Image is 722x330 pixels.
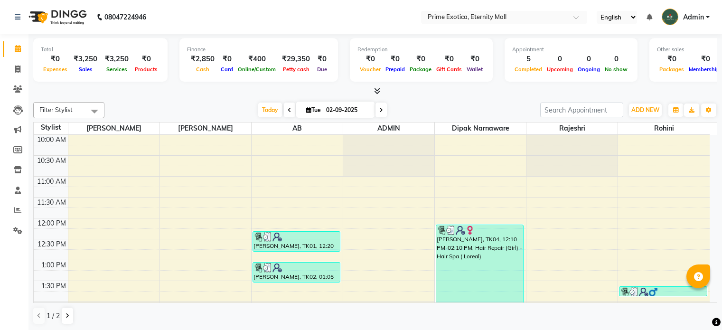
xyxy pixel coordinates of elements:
img: logo [24,4,89,30]
span: Prepaid [383,66,407,73]
span: Rajeshri [526,123,618,134]
div: ₹0 [407,54,434,65]
div: ₹0 [383,54,407,65]
div: ₹0 [218,54,235,65]
span: ADD NEW [631,106,659,113]
span: Services [104,66,130,73]
span: Today [258,103,282,117]
div: ₹3,250 [101,54,132,65]
div: Mukul, TK03, 01:40 PM-01:55 PM, Threading - Eye Brow/Jawline/Chin/Forehead/Upper Lip (Each) [619,287,707,296]
div: [PERSON_NAME], TK01, 12:20 PM-12:50 PM, Hair (Girl) - Wash & Blowdry [253,232,340,251]
span: Gift Cards [434,66,464,73]
div: ₹0 [132,54,160,65]
span: Tue [304,106,323,113]
div: 1:00 PM [39,260,68,270]
span: [PERSON_NAME] [68,123,159,134]
div: 0 [575,54,602,65]
span: Admin [683,12,704,22]
div: ₹0 [434,54,464,65]
span: Products [132,66,160,73]
span: Ongoing [575,66,602,73]
iframe: chat widget [682,292,713,321]
div: 2:00 PM [39,302,68,312]
div: ₹0 [41,54,70,65]
div: ₹0 [357,54,383,65]
div: ₹2,850 [187,54,218,65]
span: 1 / 2 [47,311,60,321]
img: Admin [662,9,678,25]
div: ₹0 [464,54,485,65]
div: ₹400 [235,54,278,65]
span: Upcoming [544,66,575,73]
span: Packages [657,66,686,73]
span: ADMIN [343,123,434,134]
span: Package [407,66,434,73]
input: 2025-09-02 [323,103,371,117]
span: Sales [76,66,95,73]
div: 10:00 AM [35,135,68,145]
span: Voucher [357,66,383,73]
div: ₹29,350 [278,54,314,65]
div: ₹0 [314,54,330,65]
div: 0 [544,54,575,65]
span: [PERSON_NAME] [160,123,251,134]
span: Expenses [41,66,70,73]
div: 10:30 AM [35,156,68,166]
div: Redemption [357,46,485,54]
div: 12:00 PM [36,218,68,228]
span: Wallet [464,66,485,73]
div: [PERSON_NAME], TK04, 12:10 PM-02:10 PM, Hair Repair (Girl) - Hair Spa ( Loreal) [436,225,523,306]
span: No show [602,66,630,73]
span: Filter Stylist [39,106,73,113]
div: Total [41,46,160,54]
span: Completed [512,66,544,73]
span: Due [315,66,329,73]
input: Search Appointment [540,103,623,117]
span: Rohini [618,123,710,134]
span: Online/Custom [235,66,278,73]
div: Appointment [512,46,630,54]
span: Cash [194,66,212,73]
span: Dipak Narnaware [435,123,526,134]
div: [PERSON_NAME], TK02, 01:05 PM-01:35 PM, Hair (Boy) - Hair Cut + Wash + Style [253,263,340,282]
div: 11:00 AM [35,177,68,187]
div: ₹0 [657,54,686,65]
div: 1:30 PM [39,281,68,291]
div: 5 [512,54,544,65]
div: ₹3,250 [70,54,101,65]
div: 11:30 AM [35,198,68,207]
button: ADD NEW [629,104,662,117]
div: 12:30 PM [36,239,68,249]
span: Petty cash [281,66,312,73]
div: 0 [602,54,630,65]
div: Stylist [34,123,68,132]
b: 08047224946 [104,4,146,30]
div: Finance [187,46,330,54]
span: Card [218,66,235,73]
span: AB [252,123,343,134]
